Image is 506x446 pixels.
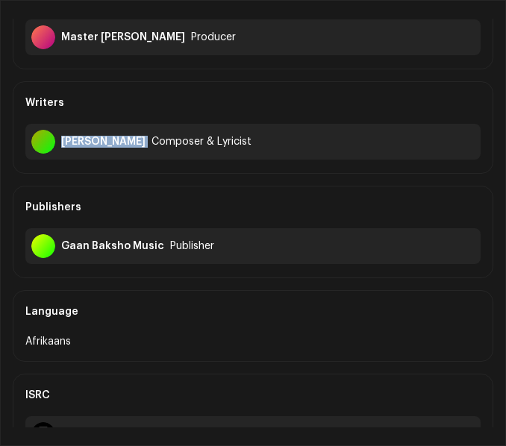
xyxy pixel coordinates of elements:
div: Publisher [170,240,214,252]
div: Language [25,291,481,333]
div: Dennis Rasebotja [61,136,146,148]
div: Producer [191,31,236,43]
div: Master Lee [61,31,185,43]
div: Gaan Baksho Music [61,240,164,252]
div: Writers [25,82,481,124]
div: Afrikaans [25,333,481,351]
div: Publishers [25,186,481,228]
div: ISRC [25,374,481,416]
div: Composer & Lyricist [152,136,252,148]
